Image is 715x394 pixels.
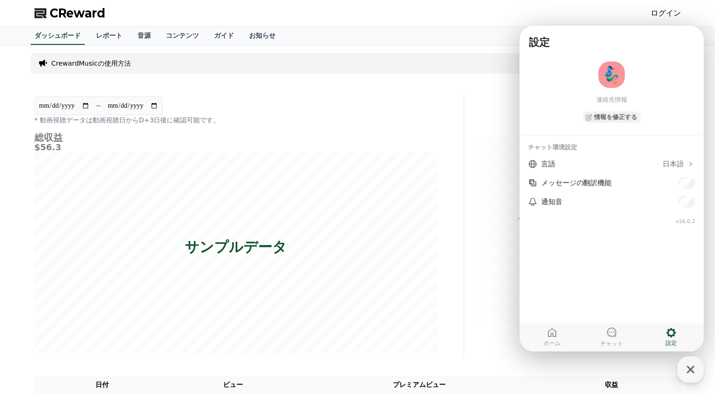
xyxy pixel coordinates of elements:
a: ガイド [207,27,241,45]
a: ダッシュボード [31,27,85,45]
th: プレミアムビュー [296,376,543,394]
a: 音源 [130,27,158,45]
h4: プレミアムビュー [472,127,658,137]
th: 日付 [34,376,170,394]
a: ログイン [651,8,681,19]
p: サンプルチャート [518,212,611,246]
p: * 動画視聴データは動画視聴日からD+3日後に確認可能です。 [34,115,437,125]
p: サンプルデータ [185,238,287,255]
th: ビュー [170,376,296,394]
a: お知らせ [241,27,283,45]
a: コンテンツ [158,27,207,45]
h4: 総収益 [34,132,437,143]
th: 収益 [543,376,681,394]
p: ~ [95,100,102,111]
a: CReward [34,6,105,21]
a: レポート [88,27,130,45]
a: CrewardMusicの使用方法 [52,59,131,68]
span: CReward [50,6,105,21]
iframe: Channel chat [519,26,704,351]
h5: $56.3 [34,143,437,152]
